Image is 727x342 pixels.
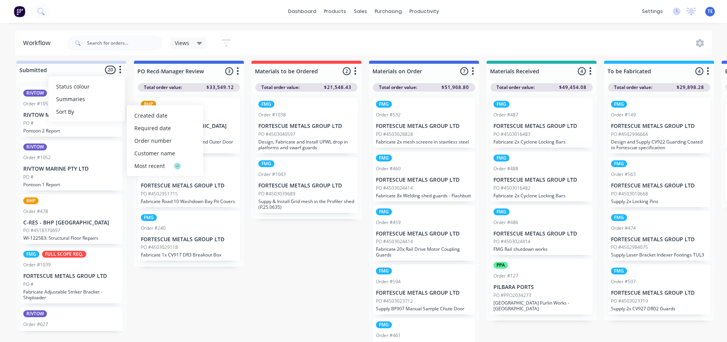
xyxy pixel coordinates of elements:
[23,227,60,234] p: PO #4518370697
[23,310,47,317] div: RIVTOW
[638,6,667,17] div: settings
[608,98,710,153] div: FMGOrder #149FORTESCUE METALS GROUP LTDPO #4502996664Design and Supply CV922 Guarding Coated to F...
[490,205,593,255] div: FMGOrder #486FORTESCUE METALS GROUP LTDPO #4503024414FMG Rail shutdown works
[141,236,237,243] p: FORTESCUE METALS GROUP LTD
[350,6,371,17] div: sales
[611,244,648,251] p: PO #4502984075
[23,128,119,134] p: Pontoon 2 Report
[127,134,203,147] div: Order number
[373,205,475,261] div: FMGOrder #459FORTESCUE METALS GROUP LTDPO #4503024414Fabricate 20x Rail Drive Motor Coupling Guards
[493,238,530,245] p: PO #4503024414
[138,211,240,261] div: FMGOrder #240FORTESCUE METALS GROUP LTDPO #4503029118Fabricate 1x CV917 DR3 Breakout Box
[20,248,123,303] div: FMGFULL SCOPE REQ.Order #1039FORTESCUE METALS GROUP LTDPO #Fabricate Adjustable Striker Bracket -...
[376,219,401,226] div: Order #459
[376,298,413,305] p: PO #4503023712
[23,166,119,172] p: RIVTOW MARINE PTY LTD
[611,268,627,274] div: FMG
[284,6,320,17] a: dashboard
[320,6,350,17] div: products
[376,290,472,296] p: FORTESCUE METALS GROUP LTD
[493,123,590,129] p: FORTESCUE METALS GROUP LTD
[559,84,587,91] span: $49,454.08
[258,182,355,189] p: FORTESCUE METALS GROUP LTD
[677,84,704,91] span: $29,898.28
[493,292,531,299] p: PO #PPO2034273
[376,123,472,129] p: FORTESCUE METALS GROUP LTD
[493,246,590,252] p: FMG Rail shutdown works
[611,298,648,305] p: PO #4503023719
[23,90,47,97] div: RIVTOW
[708,8,713,15] span: TE
[493,101,509,108] div: FMG
[56,82,90,90] span: Status colour
[376,193,472,198] p: Fabricate 8x Welding shed guards - Flashbutt
[379,84,417,91] span: Total order value:
[258,190,295,197] p: PO #4503039689
[141,214,157,221] div: FMG
[611,160,627,167] div: FMG
[376,332,401,339] div: Order #461
[23,182,119,187] p: Pontoon 1 Report
[127,122,203,134] div: Required date
[611,190,648,197] p: PO #4503019668
[614,84,652,91] span: Total order value:
[611,111,636,118] div: Order #149
[611,252,707,258] p: Supply Laser Bracket Indexer Footings TUL3
[23,251,39,258] div: FMG
[255,157,358,213] div: FMGOrder #1043FORTESCUE METALS GROUP LTDPO #4503039689Suppy & Install Grid mesh in the Profiler s...
[141,252,237,258] p: Fabricate 1x CV917 DR3 Breakout Box
[258,123,355,129] p: FORTESCUE METALS GROUP LTD
[20,194,123,244] div: BHPOrder #478C-RES - BHP [GEOGRAPHIC_DATA]PO #4518370697WI-122583: Structural Floor Repairs
[141,101,156,108] div: BHP
[23,197,39,204] div: BHP
[23,273,119,279] p: FORTESCUE METALS GROUP LTD
[493,219,518,226] div: Order #486
[493,193,590,198] p: Fabricate 2x Cyclone Locking Bars
[611,198,707,204] p: Supply 2x Locking Pins
[442,84,469,91] span: $51,968.80
[490,98,593,148] div: FMGOrder #487FORTESCUE METALS GROUP LTDPO #4503016483Fabricate 2x Cyclone Locking Bars
[23,261,51,268] div: Order #1039
[23,120,34,127] p: PO #
[611,123,707,129] p: FORTESCUE METALS GROUP LTD
[175,39,189,47] span: Views
[23,321,48,328] div: Order #627
[611,290,707,296] p: FORTESCUE METALS GROUP LTD
[376,101,392,108] div: FMG
[255,98,358,153] div: FMGOrder #1038FORTESCUE METALS GROUP LTDPO #4503040597Design, Fabricate and Install UFWL drop in ...
[23,144,47,150] div: RIVTOW
[493,165,518,172] div: Order #488
[608,157,710,207] div: FMGOrder #563FORTESCUE METALS GROUP LTDPO #4503019668Supply 2x Locking Pins
[493,284,590,290] p: PILBARA PORTS
[258,131,295,138] p: PO #4503040597
[376,306,472,311] p: Supply BF907 Manual Sample Chute Door
[144,84,182,91] span: Total order value:
[23,154,51,161] div: Order #1052
[376,155,392,161] div: FMG
[376,246,472,258] p: Fabricate 20x Rail Drive Motor Coupling Guards
[406,6,443,17] div: productivity
[23,219,119,226] p: C-RES - BHP [GEOGRAPHIC_DATA]
[138,98,240,153] div: BHPOrder #591C-RES - BHP [GEOGRAPHIC_DATA]PO #4518483476WI-122980: Replace Jail Bar and Outer Doo...
[141,244,178,251] p: PO #4503029118
[258,198,355,210] p: Suppy & Install Grid mesh in the Profiler shed (P.25.0635)
[20,140,123,190] div: RIVTOWOrder #1052RIVTOW MARINE PTY LTDPO #Pontoon 1 Report
[14,6,25,17] img: Factory
[376,111,401,118] div: Order #532
[376,268,392,274] div: FMG
[493,231,590,237] p: FORTESCUE METALS GROUP LTD
[376,165,401,172] div: Order #460
[376,139,472,145] p: Fabricate 2x mesh screens in stainless steel
[258,160,274,167] div: FMG
[376,208,392,215] div: FMG
[127,109,203,122] div: Created date
[141,225,166,232] div: Order #240
[258,111,286,118] div: Order #1038
[23,208,48,215] div: Order #478
[324,84,351,91] span: $21,548.43
[373,265,475,315] div: FMGOrder #594FORTESCUE METALS GROUP LTDPO #4503023712Supply BF907 Manual Sample Chute Door
[23,100,51,107] div: Order #1053
[493,139,590,145] p: Fabricate 2x Cyclone Locking Bars
[376,177,472,183] p: FORTESCUE METALS GROUP LTD
[48,80,125,93] button: Status colour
